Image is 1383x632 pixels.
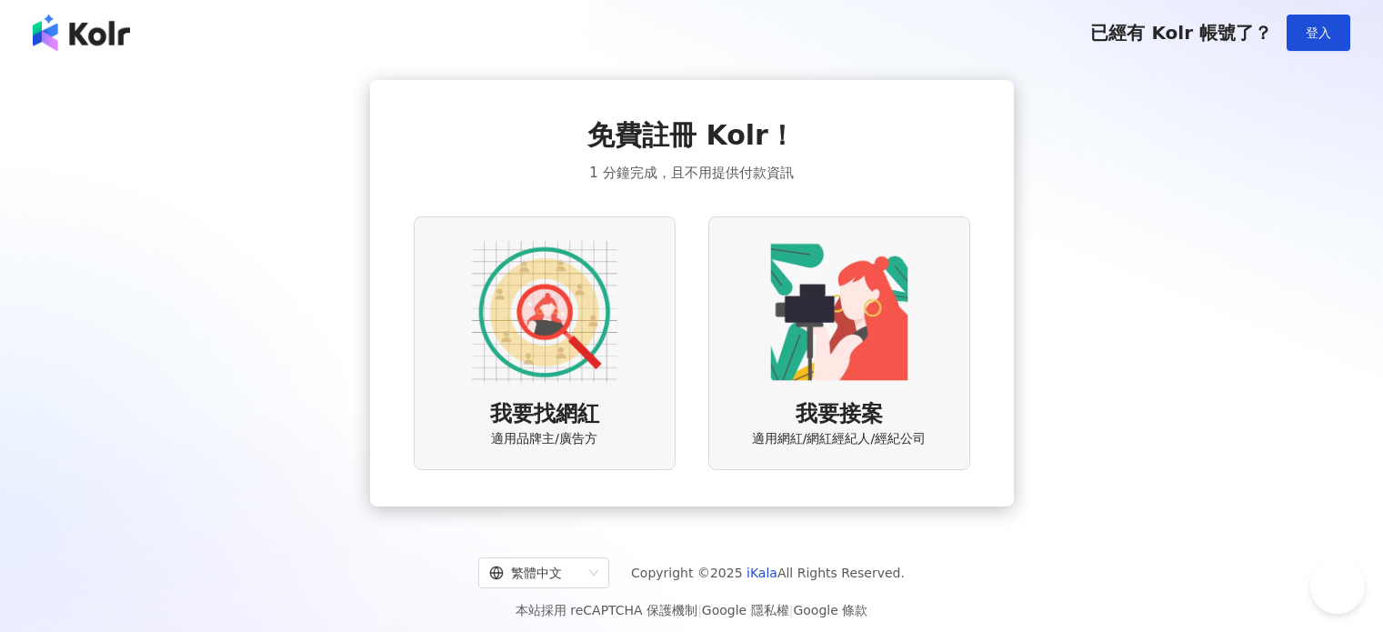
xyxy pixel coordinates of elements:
img: AD identity option [472,239,617,385]
span: 適用品牌主/廣告方 [491,430,597,448]
a: Google 條款 [793,603,867,617]
span: 我要接案 [796,399,883,430]
a: Google 隱私權 [702,603,789,617]
span: 適用網紅/網紅經紀人/經紀公司 [752,430,926,448]
span: | [697,603,702,617]
span: 已經有 Kolr 帳號了？ [1090,22,1272,44]
span: 本站採用 reCAPTCHA 保護機制 [516,599,867,621]
img: KOL identity option [767,239,912,385]
span: 登入 [1306,25,1331,40]
span: 1 分鐘完成，且不用提供付款資訊 [589,162,793,184]
img: logo [33,15,130,51]
div: 繁體中文 [489,558,582,587]
span: | [789,603,794,617]
button: 登入 [1287,15,1350,51]
span: Copyright © 2025 All Rights Reserved. [631,562,905,584]
span: 我要找網紅 [490,399,599,430]
iframe: Help Scout Beacon - Open [1310,559,1365,614]
a: iKala [747,566,777,580]
span: 免費註冊 Kolr！ [587,116,796,155]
